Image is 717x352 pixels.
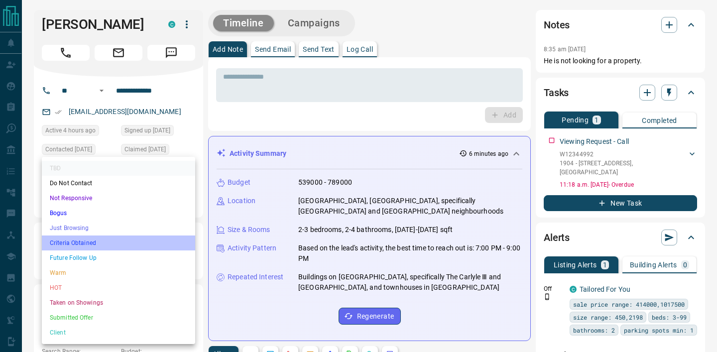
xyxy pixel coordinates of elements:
[42,295,195,310] li: Taken on Showings
[42,206,195,221] li: Bogus
[42,325,195,340] li: Client
[42,310,195,325] li: Submitted Offer
[42,250,195,265] li: Future Follow Up
[42,280,195,295] li: HOT
[42,265,195,280] li: Warm
[42,176,195,191] li: Do Not Contact
[42,221,195,235] li: Just Browsing
[42,235,195,250] li: Criteria Obtained
[42,191,195,206] li: Not Responsive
